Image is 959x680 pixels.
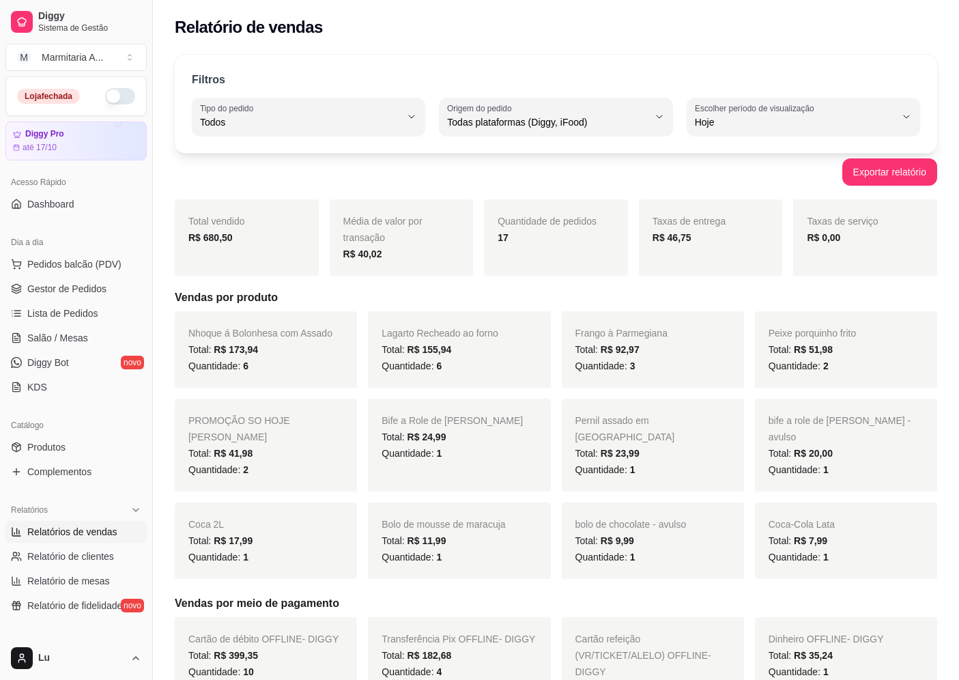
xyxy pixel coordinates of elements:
[27,331,88,345] span: Salão / Mesas
[23,142,57,153] article: até 17/10
[630,552,635,563] span: 1
[188,535,253,546] span: Total:
[5,595,147,617] a: Relatório de fidelidadenovo
[5,436,147,458] a: Produtos
[27,440,66,454] span: Produtos
[769,650,833,661] span: Total:
[5,521,147,543] a: Relatórios de vendas
[794,535,827,546] span: R$ 7,99
[5,352,147,373] a: Diggy Botnovo
[823,552,829,563] span: 1
[5,461,147,483] a: Complementos
[575,519,687,530] span: bolo de chocolate - avulso
[188,216,245,227] span: Total vendido
[5,253,147,275] button: Pedidos balcão (PDV)
[188,328,332,339] span: Nhoque á Bolonhesa com Assado
[27,380,47,394] span: KDS
[188,360,248,371] span: Quantidade:
[575,360,635,371] span: Quantidade:
[188,552,248,563] span: Quantidade:
[407,344,452,355] span: R$ 155,94
[575,344,640,355] span: Total:
[630,464,635,475] span: 1
[498,216,597,227] span: Quantidade de pedidos
[695,102,818,114] label: Escolher período de visualização
[575,448,640,459] span: Total:
[343,249,382,259] strong: R$ 40,02
[243,464,248,475] span: 2
[200,115,401,129] span: Todos
[382,666,442,677] span: Quantidade:
[5,5,147,38] a: DiggySistema de Gestão
[382,552,442,563] span: Quantidade:
[407,535,446,546] span: R$ 11,99
[192,72,225,88] p: Filtros
[243,552,248,563] span: 1
[794,650,833,661] span: R$ 35,24
[214,448,253,459] span: R$ 41,98
[382,415,523,426] span: Bife a Role de [PERSON_NAME]
[382,344,451,355] span: Total:
[601,448,640,459] span: R$ 23,99
[5,546,147,567] a: Relatório de clientes
[794,448,833,459] span: R$ 20,00
[439,98,672,136] button: Origem do pedidoTodas plataformas (Diggy, iFood)
[601,344,640,355] span: R$ 92,97
[27,257,121,271] span: Pedidos balcão (PDV)
[5,376,147,398] a: KDS
[575,464,635,475] span: Quantidade:
[823,666,829,677] span: 1
[38,10,141,23] span: Diggy
[5,570,147,592] a: Relatório de mesas
[27,525,117,539] span: Relatórios de vendas
[5,633,147,655] div: Gerenciar
[769,328,856,339] span: Peixe porquinho frito
[382,634,535,644] span: Transferência Pix OFFLINE - DIGGY
[105,88,135,104] button: Alterar Status
[575,552,635,563] span: Quantidade:
[175,16,323,38] h2: Relatório de vendas
[188,519,224,530] span: Coca 2L
[407,431,446,442] span: R$ 24,99
[5,44,147,71] button: Select a team
[17,89,80,104] div: Loja fechada
[188,650,258,661] span: Total:
[769,464,829,475] span: Quantidade:
[214,650,258,661] span: R$ 399,35
[27,574,110,588] span: Relatório de mesas
[447,102,516,114] label: Origem do pedido
[769,344,833,355] span: Total:
[200,102,258,114] label: Tipo do pedido
[687,98,920,136] button: Escolher período de visualizaçãoHoje
[823,360,829,371] span: 2
[807,232,840,243] strong: R$ 0,00
[27,465,91,479] span: Complementos
[42,51,103,64] div: Marmitaria A ...
[27,307,98,320] span: Lista de Pedidos
[695,115,896,129] span: Hoje
[447,115,648,129] span: Todas plataformas (Diggy, iFood)
[575,415,675,442] span: Pernil assado em [GEOGRAPHIC_DATA]
[769,552,829,563] span: Quantidade:
[382,360,442,371] span: Quantidade:
[5,302,147,324] a: Lista de Pedidos
[5,642,147,675] button: Lu
[343,216,423,243] span: Média de valor por transação
[5,231,147,253] div: Dia a dia
[436,360,442,371] span: 6
[17,51,31,64] span: M
[498,232,509,243] strong: 17
[382,431,446,442] span: Total:
[5,171,147,193] div: Acesso Rápido
[192,98,425,136] button: Tipo do pedidoTodos
[794,344,833,355] span: R$ 51,98
[382,448,442,459] span: Quantidade:
[5,122,147,160] a: Diggy Proaté 17/10
[27,197,74,211] span: Dashboard
[188,415,290,442] span: PROMOÇÃO SO HOJE [PERSON_NAME]
[175,595,937,612] h5: Vendas por meio de pagamento
[575,328,668,339] span: Frango à Parmegiana
[769,415,911,442] span: bife a role de [PERSON_NAME] - avulso
[214,344,258,355] span: R$ 173,94
[382,535,446,546] span: Total:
